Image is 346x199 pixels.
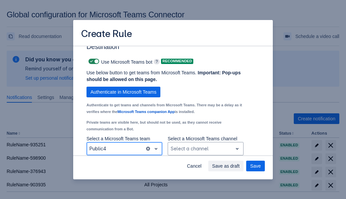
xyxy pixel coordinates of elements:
[73,46,273,156] div: Scrollable content
[161,59,193,63] span: Recommended
[212,161,240,171] span: Save as draft
[86,135,162,142] p: Select a Microsoft Teams team
[81,28,132,41] h3: Create Rule
[117,110,175,114] a: Microsoft Teams companion App
[183,161,206,171] button: Cancel
[90,87,156,97] span: Authenticate in Microsoft Teams
[246,161,265,171] button: Save
[86,69,244,83] p: Use below button to get teams from Microsoft Teams.
[86,103,242,114] small: Authenticate to get teams and channels from Microsoft Teams. There may be a delay as it verifies ...
[86,43,254,53] h3: Destination
[187,161,202,171] span: Cancel
[145,146,151,151] button: clear
[168,135,244,142] p: Select a Microsoft Teams channel
[86,87,160,97] button: Authenticate in Microsoft Teams
[152,145,160,153] span: open
[208,161,244,171] button: Save as draft
[154,59,160,64] span: ?
[250,161,261,171] span: Save
[233,145,241,153] span: open
[86,57,152,66] div: Use Microsoft Teams bot
[86,120,222,131] small: Private teams are visible here, but should not be used, as they cannot receive communication from...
